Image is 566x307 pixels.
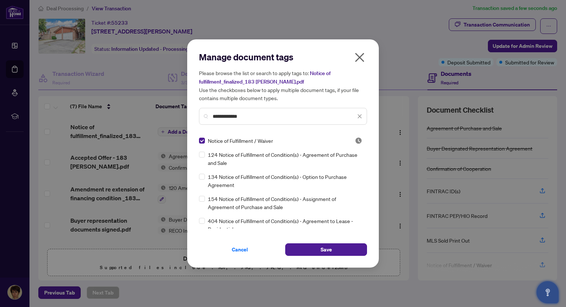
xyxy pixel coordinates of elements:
[199,51,367,63] h2: Manage document tags
[285,243,367,256] button: Save
[199,243,281,256] button: Cancel
[355,137,362,144] img: status
[208,137,273,145] span: Notice of Fulfillment / Waiver
[208,173,363,189] span: 134 Notice of Fulfillment of Condition(s) - Option to Purchase Agreement
[357,114,362,119] span: close
[537,281,559,303] button: Open asap
[355,137,362,144] span: Pending Review
[208,195,363,211] span: 154 Notice of Fulfillment of Condition(s) - Assignment of Agreement of Purchase and Sale
[232,244,248,255] span: Cancel
[321,244,332,255] span: Save
[208,217,363,233] span: 404 Notice of Fulfillment of Condition(s) - Agreement to Lease - Residential
[354,52,366,63] span: close
[208,151,363,167] span: 124 Notice of Fulfillment of Condition(s) - Agreement of Purchase and Sale
[199,69,367,102] h5: Please browse the list or search to apply tags to: Use the checkboxes below to apply multiple doc...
